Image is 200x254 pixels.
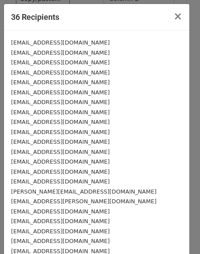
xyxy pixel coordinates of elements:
small: [EMAIL_ADDRESS][DOMAIN_NAME] [11,228,110,235]
small: [EMAIL_ADDRESS][DOMAIN_NAME] [11,218,110,224]
small: [EMAIL_ADDRESS][DOMAIN_NAME] [11,59,110,66]
span: × [173,10,182,22]
small: [EMAIL_ADDRESS][DOMAIN_NAME] [11,89,110,96]
small: [EMAIL_ADDRESS][DOMAIN_NAME] [11,119,110,125]
small: [EMAIL_ADDRESS][DOMAIN_NAME] [11,168,110,175]
small: [EMAIL_ADDRESS][DOMAIN_NAME] [11,39,110,46]
small: [EMAIL_ADDRESS][DOMAIN_NAME] [11,138,110,145]
small: [EMAIL_ADDRESS][DOMAIN_NAME] [11,238,110,244]
small: [EMAIL_ADDRESS][DOMAIN_NAME] [11,158,110,165]
small: [EMAIL_ADDRESS][DOMAIN_NAME] [11,69,110,76]
small: [EMAIL_ADDRESS][DOMAIN_NAME] [11,149,110,155]
small: [EMAIL_ADDRESS][DOMAIN_NAME] [11,208,110,215]
small: [EMAIL_ADDRESS][DOMAIN_NAME] [11,129,110,135]
iframe: Chat Widget [156,212,200,254]
small: [EMAIL_ADDRESS][DOMAIN_NAME] [11,49,110,56]
small: [EMAIL_ADDRESS][DOMAIN_NAME] [11,178,110,185]
small: [EMAIL_ADDRESS][DOMAIN_NAME] [11,99,110,105]
small: [EMAIL_ADDRESS][DOMAIN_NAME] [11,79,110,86]
small: [EMAIL_ADDRESS][PERSON_NAME][DOMAIN_NAME] [11,198,157,205]
button: Close [166,4,189,29]
small: [EMAIL_ADDRESS][DOMAIN_NAME] [11,109,110,116]
small: [PERSON_NAME][EMAIL_ADDRESS][DOMAIN_NAME] [11,188,157,195]
h5: 36 Recipients [11,11,59,23]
